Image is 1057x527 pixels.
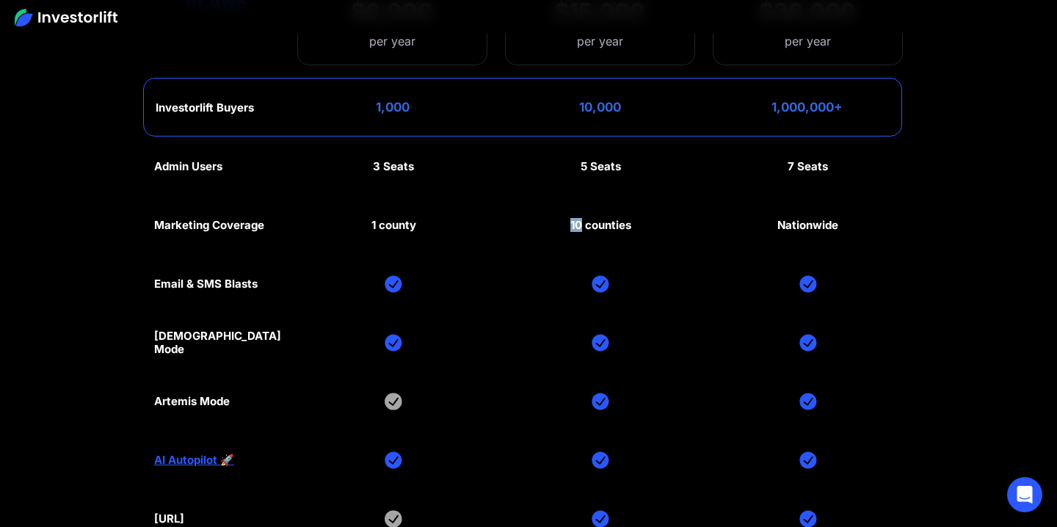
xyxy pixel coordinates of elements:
[371,219,416,232] div: 1 county
[577,32,623,50] div: per year
[154,219,264,232] div: Marketing Coverage
[771,100,843,115] div: 1,000,000+
[373,160,414,173] div: 3 Seats
[154,277,258,291] div: Email & SMS Blasts
[777,219,838,232] div: Nationwide
[154,454,234,467] a: AI Autopilot 🚀
[785,32,831,50] div: per year
[154,512,184,526] div: [URL]
[154,395,230,408] div: Artemis Mode
[156,101,254,115] div: Investorlift Buyers
[581,160,621,173] div: 5 Seats
[154,330,281,356] div: [DEMOGRAPHIC_DATA] Mode
[1007,477,1042,512] div: Open Intercom Messenger
[376,100,410,115] div: 1,000
[154,160,222,173] div: Admin Users
[351,32,433,50] div: per year
[570,219,631,232] div: 10 counties
[579,100,621,115] div: 10,000
[788,160,828,173] div: 7 Seats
